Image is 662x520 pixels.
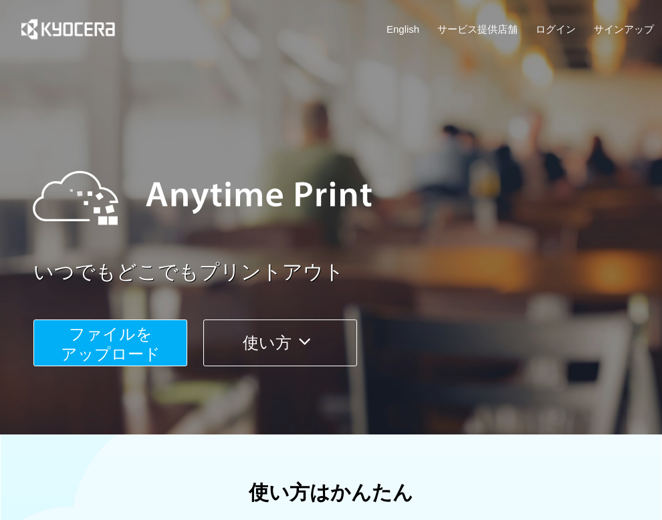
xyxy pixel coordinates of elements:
a: ログイン [536,22,576,36]
button: ファイルを​​アップロード [33,319,187,366]
button: 使い方 [203,319,357,366]
a: サービス提供店舗 [437,22,518,36]
a: いつでもどこでもプリントアウト [33,258,662,287]
a: English [387,22,419,36]
span: ファイルを ​​アップロード [61,325,160,363]
a: サインアップ [594,22,654,36]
